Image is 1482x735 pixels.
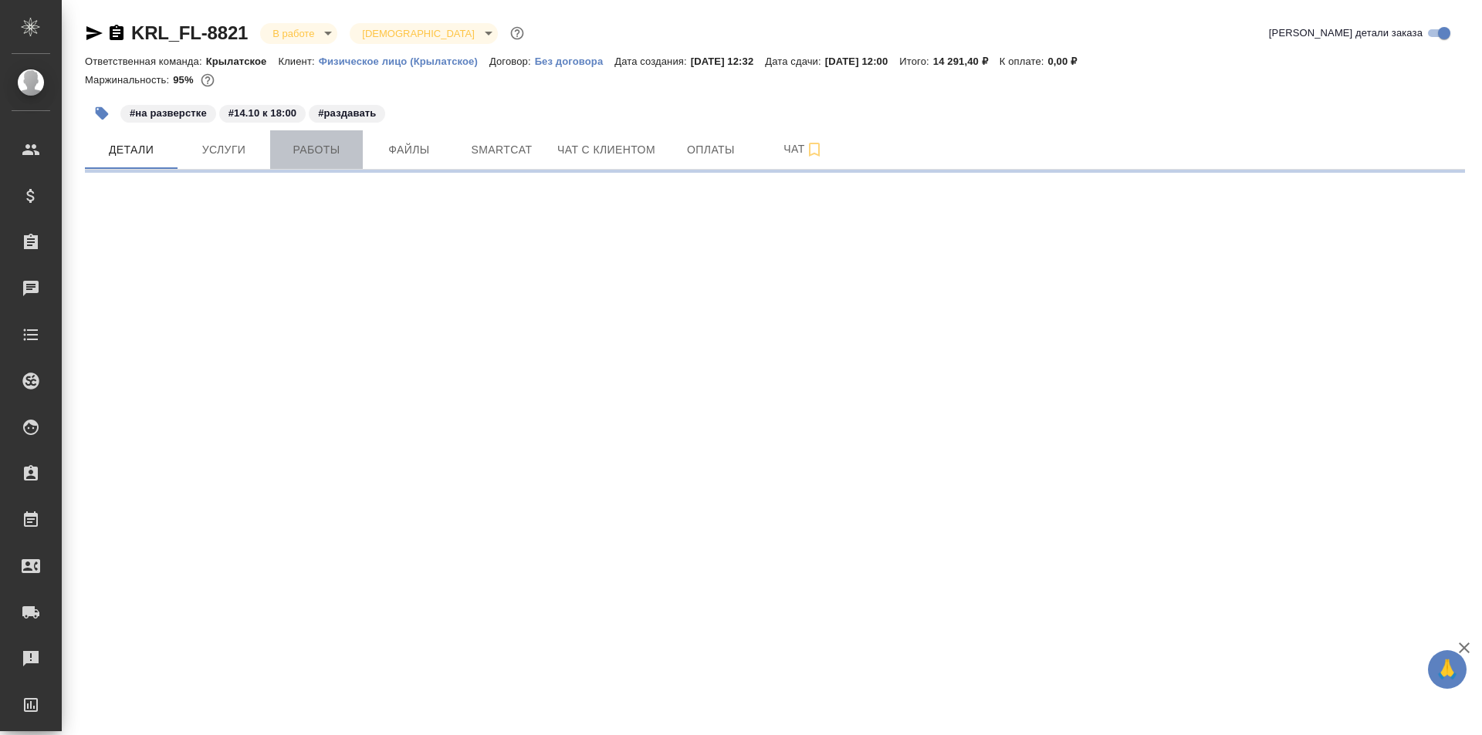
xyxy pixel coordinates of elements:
[187,140,261,160] span: Услуги
[107,24,126,42] button: Скопировать ссылку
[614,56,690,67] p: Дата создания:
[278,56,318,67] p: Клиент:
[319,54,489,67] a: Физическое лицо (Крылатское)
[825,56,900,67] p: [DATE] 12:00
[557,140,655,160] span: Чат с клиентом
[85,96,119,130] button: Добавить тэг
[198,70,218,90] button: 575.00 RUB;
[85,74,173,86] p: Маржинальность:
[268,27,319,40] button: В работе
[766,140,841,159] span: Чат
[119,106,218,119] span: на разверстке
[674,140,748,160] span: Оплаты
[372,140,446,160] span: Файлы
[465,140,539,160] span: Smartcat
[899,56,932,67] p: Итого:
[1269,25,1423,41] span: [PERSON_NAME] детали заказа
[206,56,279,67] p: Крылатское
[1428,650,1467,689] button: 🙏
[228,106,296,121] p: #14.10 к 18:00
[1434,653,1460,686] span: 🙏
[130,106,207,121] p: #на разверстке
[94,140,168,160] span: Детали
[218,106,307,119] span: 14.10 к 18:00
[933,56,1000,67] p: 14 291,40 ₽
[489,56,535,67] p: Договор:
[173,74,197,86] p: 95%
[357,27,479,40] button: [DEMOGRAPHIC_DATA]
[131,22,248,43] a: KRL_FL-8821
[805,140,824,159] svg: Подписаться
[691,56,766,67] p: [DATE] 12:32
[319,56,489,67] p: Физическое лицо (Крылатское)
[507,23,527,43] button: Доп статусы указывают на важность/срочность заказа
[279,140,354,160] span: Работы
[260,23,337,44] div: В работе
[85,24,103,42] button: Скопировать ссылку для ЯМессенджера
[350,23,497,44] div: В работе
[85,56,206,67] p: Ответственная команда:
[765,56,824,67] p: Дата сдачи:
[307,106,387,119] span: раздавать
[535,56,615,67] p: Без договора
[1048,56,1089,67] p: 0,00 ₽
[535,54,615,67] a: Без договора
[318,106,376,121] p: #раздавать
[1000,56,1048,67] p: К оплате:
